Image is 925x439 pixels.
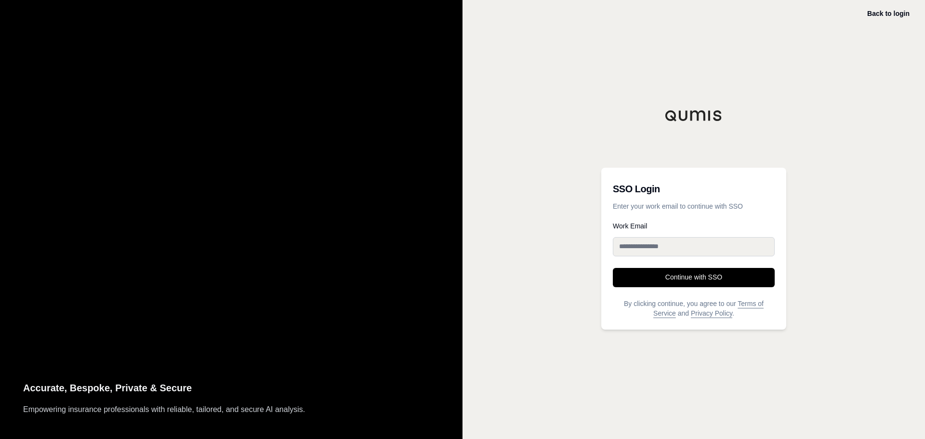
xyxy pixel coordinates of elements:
[613,179,775,199] h3: SSO Login
[613,223,775,229] label: Work Email
[23,380,439,396] p: Accurate, Bespoke, Private & Secure
[613,299,775,318] p: By clicking continue, you agree to our and .
[665,110,723,121] img: Qumis
[653,300,764,317] a: Terms of Service
[613,268,775,287] button: Continue with SSO
[613,201,775,211] p: Enter your work email to continue with SSO
[23,403,439,416] p: Empowering insurance professionals with reliable, tailored, and secure AI analysis.
[691,309,732,317] a: Privacy Policy
[867,10,910,17] a: Back to login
